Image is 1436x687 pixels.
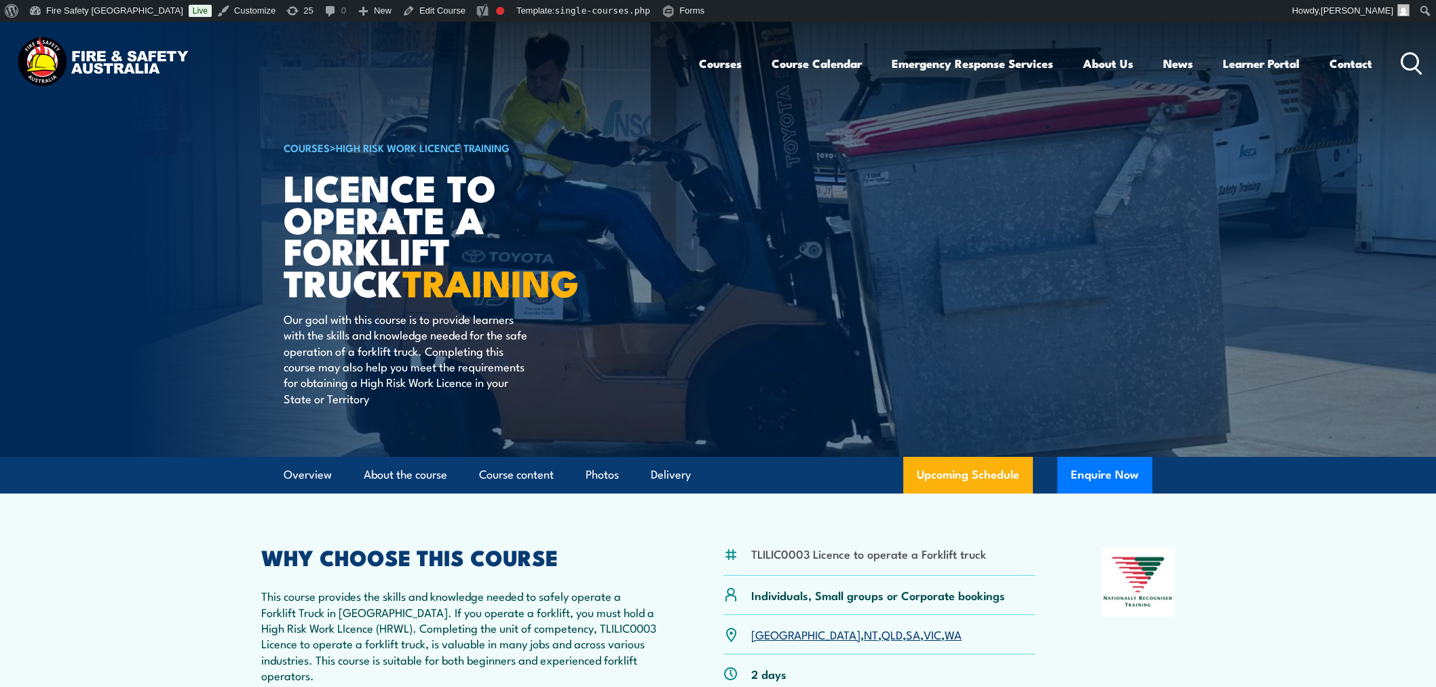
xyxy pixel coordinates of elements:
[1057,457,1152,494] button: Enquire Now
[651,457,691,493] a: Delivery
[751,627,962,642] p: , , , , ,
[751,546,986,561] li: TLILIC0003 Licence to operate a Forklift truck
[284,140,330,155] a: COURSES
[496,7,504,15] div: Focus keyphrase not set
[1101,547,1175,616] img: Nationally Recognised Training logo.
[479,457,554,493] a: Course content
[864,626,878,642] a: NT
[903,457,1033,494] a: Upcoming Schedule
[924,626,941,642] a: VIC
[284,171,619,298] h1: Licence to operate a forklift truck
[751,666,787,682] p: 2 days
[699,45,742,81] a: Courses
[1329,45,1372,81] a: Contact
[402,253,579,310] strong: TRAINING
[189,5,212,17] a: Live
[1163,45,1193,81] a: News
[906,626,920,642] a: SA
[1223,45,1300,81] a: Learner Portal
[284,311,531,406] p: Our goal with this course is to provide learners with the skills and knowledge needed for the saf...
[945,626,962,642] a: WA
[364,457,447,493] a: About the course
[261,547,658,566] h2: WHY CHOOSE THIS COURSE
[772,45,862,81] a: Course Calendar
[882,626,903,642] a: QLD
[892,45,1053,81] a: Emergency Response Services
[284,457,332,493] a: Overview
[1083,45,1133,81] a: About Us
[284,139,619,155] h6: >
[751,587,1005,603] p: Individuals, Small groups or Corporate bookings
[336,140,510,155] a: High Risk Work Licence Training
[751,626,861,642] a: [GEOGRAPHIC_DATA]
[554,5,650,16] span: single-courses.php
[1321,5,1393,16] span: [PERSON_NAME]
[586,457,619,493] a: Photos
